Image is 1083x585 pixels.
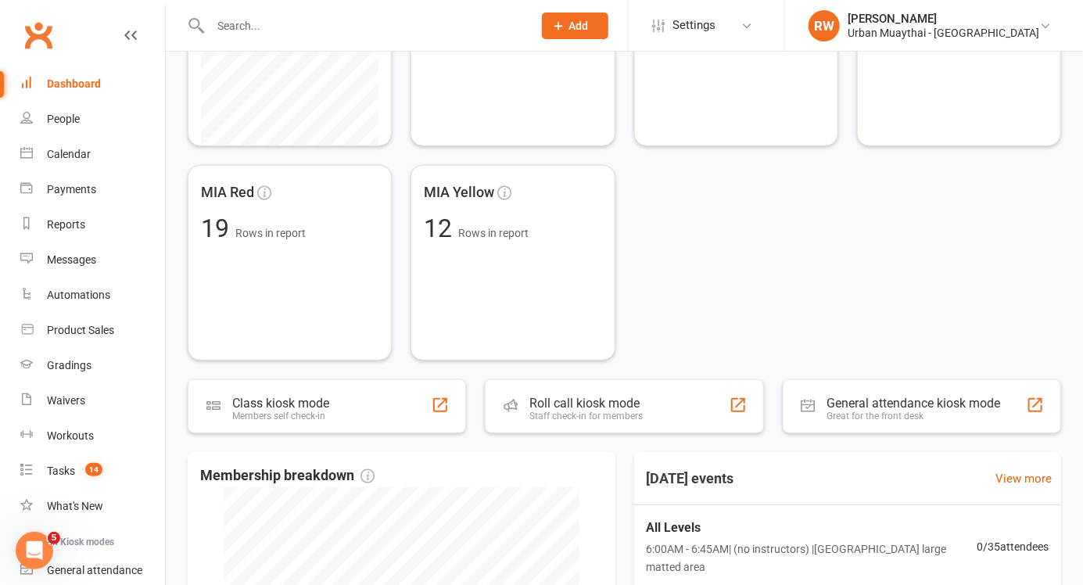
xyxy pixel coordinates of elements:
[827,411,1001,422] div: Great for the front desk
[458,227,529,239] span: Rows in report
[424,214,458,243] span: 12
[206,15,522,37] input: Search...
[20,313,165,348] a: Product Sales
[20,489,165,524] a: What's New
[201,214,235,243] span: 19
[47,148,91,160] div: Calendar
[200,465,375,487] span: Membership breakdown
[201,181,254,204] span: MIA Red
[848,26,1039,40] div: Urban Muaythai - [GEOGRAPHIC_DATA]
[20,383,165,418] a: Waivers
[47,183,96,196] div: Payments
[47,289,110,301] div: Automations
[47,429,94,442] div: Workouts
[47,218,85,231] div: Reports
[20,172,165,207] a: Payments
[48,532,60,544] span: 5
[16,532,53,569] iframe: Intercom live chat
[20,66,165,102] a: Dashboard
[827,396,1001,411] div: General attendance kiosk mode
[569,20,589,32] span: Add
[647,518,977,538] span: All Levels
[542,13,608,39] button: Add
[19,16,58,55] a: Clubworx
[47,253,96,266] div: Messages
[672,8,715,43] span: Settings
[85,463,102,476] span: 14
[235,227,306,239] span: Rows in report
[47,113,80,125] div: People
[232,411,329,422] div: Members self check-in
[20,418,165,454] a: Workouts
[848,12,1039,26] div: [PERSON_NAME]
[20,278,165,313] a: Automations
[47,500,103,512] div: What's New
[995,469,1052,488] a: View more
[20,137,165,172] a: Calendar
[47,465,75,477] div: Tasks
[20,102,165,137] a: People
[20,242,165,278] a: Messages
[20,207,165,242] a: Reports
[47,324,114,336] div: Product Sales
[634,465,747,493] h3: [DATE] events
[424,181,494,204] span: MIA Yellow
[47,359,91,371] div: Gradings
[647,540,977,576] span: 6:00AM - 6:45AM | (no instructors) | [GEOGRAPHIC_DATA] large matted area
[47,564,142,576] div: General attendance
[809,10,840,41] div: RW
[47,394,85,407] div: Waivers
[529,396,643,411] div: Roll call kiosk mode
[232,396,329,411] div: Class kiosk mode
[977,538,1049,555] span: 0 / 35 attendees
[47,77,101,90] div: Dashboard
[20,348,165,383] a: Gradings
[20,454,165,489] a: Tasks 14
[529,411,643,422] div: Staff check-in for members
